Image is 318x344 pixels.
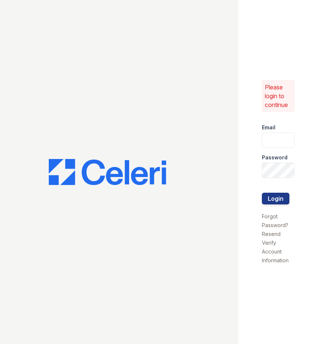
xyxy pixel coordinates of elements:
[265,83,292,109] p: Please login to continue
[262,213,288,228] a: Forgot Password?
[262,154,288,161] label: Password
[262,231,289,263] a: Resend Verify Account Information
[262,193,289,204] button: Login
[262,124,275,131] label: Email
[49,159,166,185] img: CE_Logo_Blue-a8612792a0a2168367f1c8372b55b34899dd931a85d93a1a3d3e32e68fde9ad4.png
